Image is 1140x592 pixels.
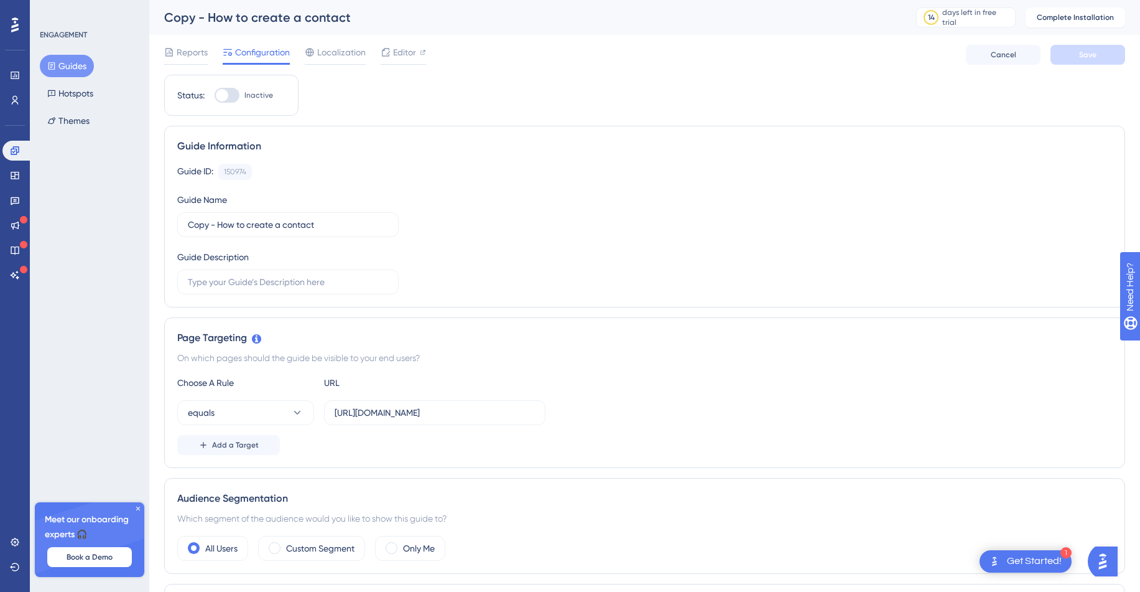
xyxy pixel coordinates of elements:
span: equals [188,405,215,420]
input: Type your Guide’s Name here [188,218,388,232]
div: 150974 [224,167,246,177]
div: ENGAGEMENT [40,30,87,40]
span: Localization [317,45,366,60]
button: equals [177,400,314,425]
span: Complete Installation [1037,12,1114,22]
button: Complete Installation [1026,7,1125,27]
img: launcher-image-alternative-text [987,554,1002,569]
div: 14 [928,12,935,22]
div: URL [324,375,461,390]
input: yourwebsite.com/path [335,406,535,420]
button: Book a Demo [47,547,132,567]
div: Choose A Rule [177,375,314,390]
span: Book a Demo [67,552,113,562]
div: Page Targeting [177,331,1112,345]
span: Meet our onboarding experts 🎧 [45,512,134,542]
span: Inactive [244,90,273,100]
label: All Users [205,541,238,556]
span: Reports [177,45,208,60]
div: Get Started! [1007,555,1062,568]
iframe: UserGuiding AI Assistant Launcher [1088,543,1125,580]
div: Copy - How to create a contact [164,9,885,26]
label: Only Me [403,541,435,556]
button: Themes [40,110,97,132]
div: Guide Information [177,139,1112,154]
div: days left in free trial [942,7,1011,27]
span: Save [1079,50,1096,60]
label: Custom Segment [286,541,355,556]
div: Guide Description [177,250,249,265]
button: Save [1050,45,1125,65]
div: 1 [1060,547,1072,558]
span: Need Help? [29,3,78,18]
span: Configuration [235,45,290,60]
div: Guide Name [177,192,227,207]
button: Guides [40,55,94,77]
button: Add a Target [177,435,280,455]
span: Cancel [991,50,1016,60]
input: Type your Guide’s Description here [188,275,388,289]
div: Which segment of the audience would you like to show this guide to? [177,511,1112,526]
button: Hotspots [40,82,101,105]
div: Guide ID: [177,164,213,180]
span: Add a Target [212,440,259,450]
button: Cancel [966,45,1040,65]
div: On which pages should the guide be visible to your end users? [177,350,1112,365]
div: Status: [177,88,205,103]
div: Open Get Started! checklist, remaining modules: 1 [980,550,1072,573]
div: Audience Segmentation [177,491,1112,506]
span: Editor [393,45,416,60]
